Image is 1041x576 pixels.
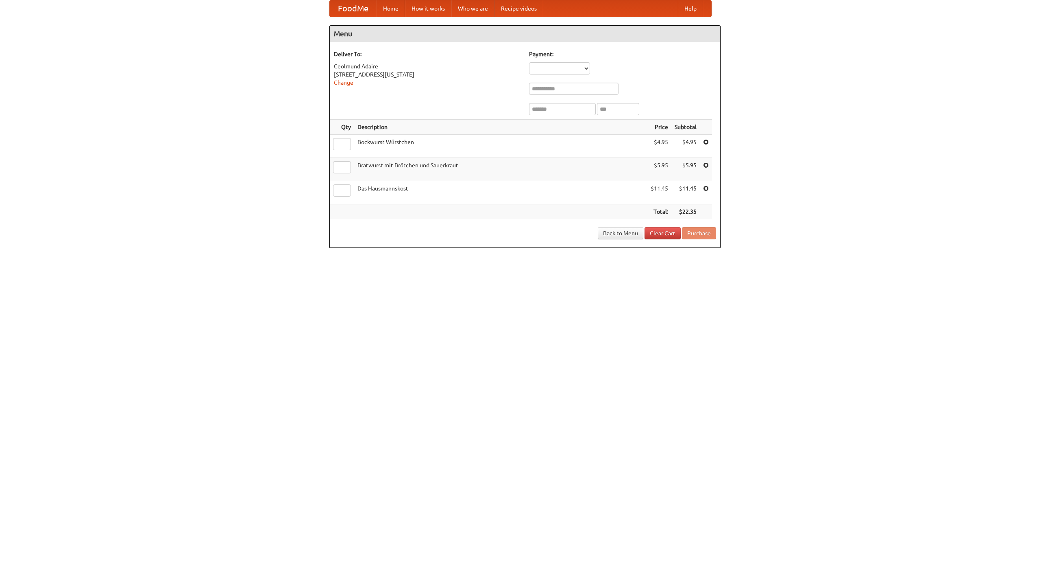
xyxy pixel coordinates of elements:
[647,135,671,158] td: $4.95
[645,227,681,239] a: Clear Cart
[354,120,647,135] th: Description
[354,158,647,181] td: Bratwurst mit Brötchen und Sauerkraut
[354,181,647,204] td: Das Hausmannskost
[647,204,671,219] th: Total:
[334,70,521,79] div: [STREET_ADDRESS][US_STATE]
[330,0,377,17] a: FoodMe
[647,181,671,204] td: $11.45
[682,227,716,239] button: Purchase
[334,62,521,70] div: Ceolmund Adaire
[678,0,703,17] a: Help
[598,227,643,239] a: Back to Menu
[330,120,354,135] th: Qty
[334,50,521,58] h5: Deliver To:
[377,0,405,17] a: Home
[354,135,647,158] td: Bockwurst Würstchen
[647,120,671,135] th: Price
[671,181,700,204] td: $11.45
[330,26,720,42] h4: Menu
[405,0,451,17] a: How it works
[671,204,700,219] th: $22.35
[529,50,716,58] h5: Payment:
[494,0,543,17] a: Recipe videos
[451,0,494,17] a: Who we are
[671,120,700,135] th: Subtotal
[671,135,700,158] td: $4.95
[647,158,671,181] td: $5.95
[334,79,353,86] a: Change
[671,158,700,181] td: $5.95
